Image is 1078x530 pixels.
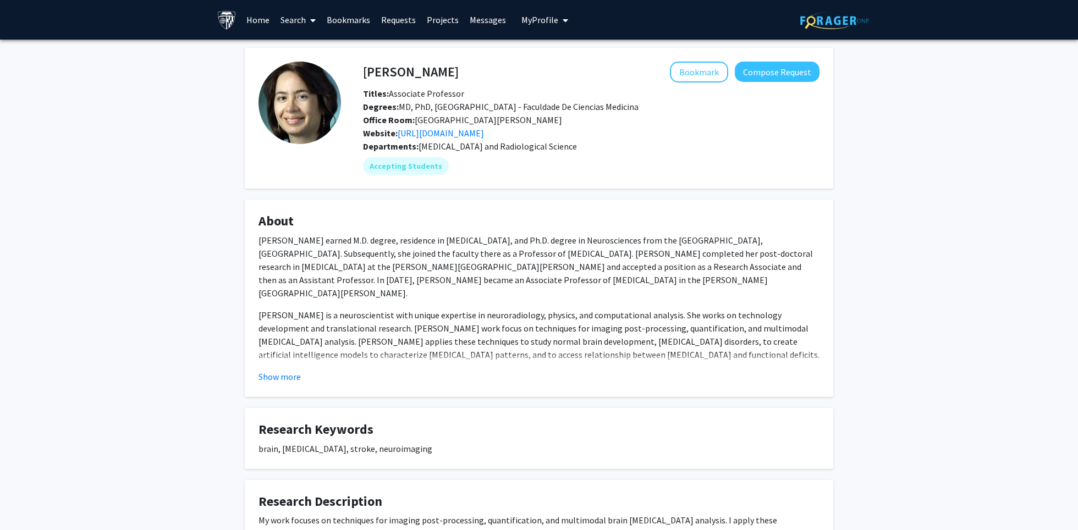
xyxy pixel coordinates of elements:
[258,422,820,438] h4: Research Keywords
[521,14,558,25] span: My Profile
[363,101,399,112] b: Degrees:
[735,62,820,82] button: Compose Request to Andreia Faria
[275,1,321,39] a: Search
[363,114,562,125] span: [GEOGRAPHIC_DATA][PERSON_NAME]
[8,481,47,522] iframe: Chat
[321,1,376,39] a: Bookmarks
[419,141,577,152] span: [MEDICAL_DATA] and Radiological Science
[363,141,419,152] b: Departments:
[363,101,639,112] span: MD, PhD, [GEOGRAPHIC_DATA] - Faculdade De Ciencias Medicina
[464,1,512,39] a: Messages
[670,62,728,82] button: Add Andreia Faria to Bookmarks
[258,62,341,144] img: Profile Picture
[363,114,415,125] b: Office Room:
[258,234,820,300] p: [PERSON_NAME] earned M.D. degree, residence in [MEDICAL_DATA], and Ph.D. degree in Neurosciences ...
[363,88,389,99] b: Titles:
[363,62,459,82] h4: [PERSON_NAME]
[363,157,449,175] mat-chip: Accepting Students
[376,1,421,39] a: Requests
[421,1,464,39] a: Projects
[258,370,301,383] button: Show more
[258,308,820,361] p: [PERSON_NAME] is a neuroscientist with unique expertise in neuroradiology, physics, and computati...
[398,128,484,139] a: Opens in a new tab
[363,128,398,139] b: Website:
[258,494,820,510] h4: Research Description
[800,12,869,29] img: ForagerOne Logo
[258,213,820,229] h4: About
[258,442,820,455] div: brain, [MEDICAL_DATA], stroke, neuroimaging
[241,1,275,39] a: Home
[363,88,464,99] span: Associate Professor
[217,10,237,30] img: Johns Hopkins University Logo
